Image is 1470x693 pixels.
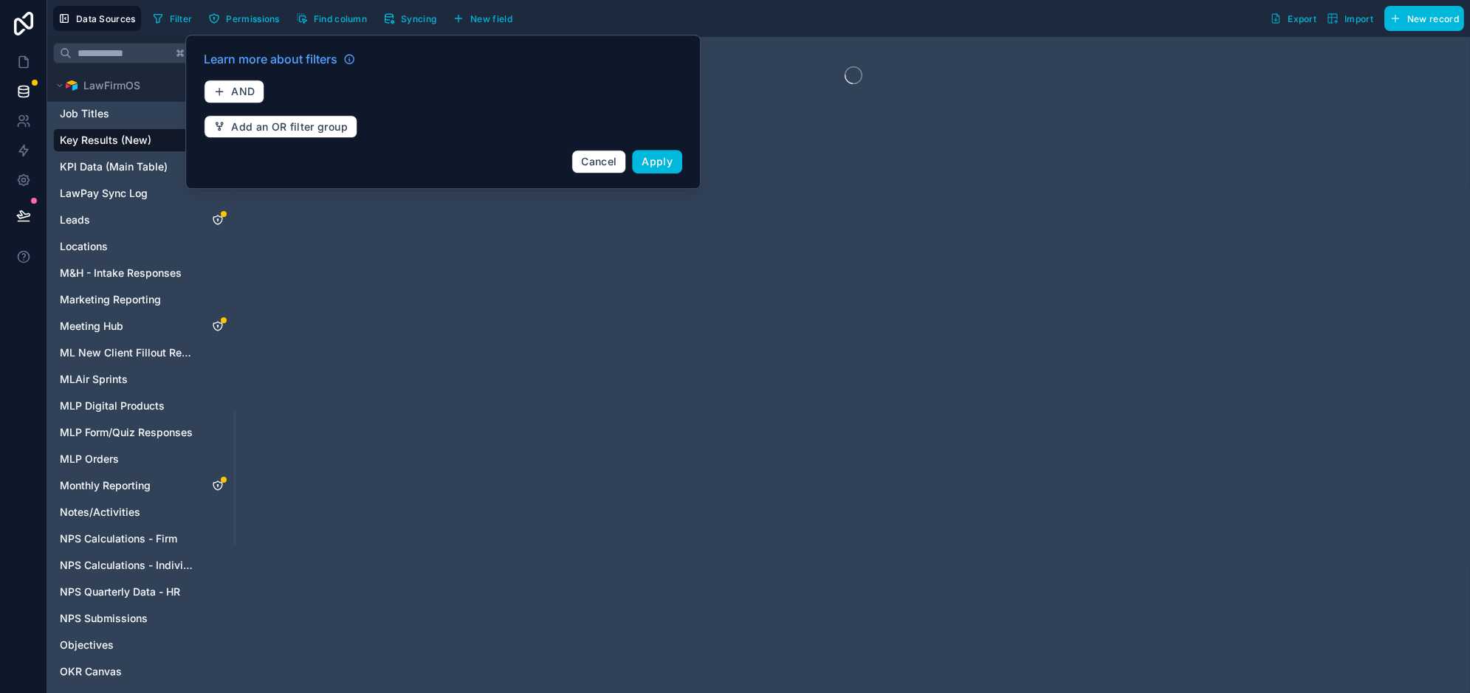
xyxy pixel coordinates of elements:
span: Syncing [401,13,436,24]
a: Key Results (New) [60,133,194,148]
span: NPS Quarterly Data - HR [60,585,180,599]
button: Import [1322,6,1378,31]
span: Permissions [226,13,279,24]
a: MLAir Sprints [60,372,194,387]
a: M&H - Intake Responses [60,266,194,280]
a: Marketing Reporting [60,292,194,307]
span: Apply [642,155,673,168]
button: New field [447,7,518,30]
span: Marketing Reporting [60,292,161,307]
span: Learn more about filters [204,50,337,68]
button: Cancel [571,150,626,173]
span: Locations [60,239,108,254]
div: Job Titles [53,102,230,125]
a: LawPay Sync Log [60,186,194,201]
button: Find column [291,7,372,30]
div: Locations [53,235,230,258]
div: Meeting Hub [53,314,230,338]
a: NPS Quarterly Data - HR [60,585,194,599]
a: NPS Calculations - Individuals [60,558,194,573]
span: Notes/Activities [60,505,140,520]
div: Objectives [53,633,230,657]
div: MLAir Sprints [53,368,230,391]
span: New record [1407,13,1459,24]
span: Job Titles [60,106,109,121]
span: Key Results (New) [60,133,151,148]
span: MLP Orders [60,452,119,466]
div: OKR Canvas [53,660,230,683]
span: Objectives [60,638,114,652]
span: M&H - Intake Responses [60,266,182,280]
div: ML New Client Fillout Responses [53,341,230,365]
button: New record [1384,6,1464,31]
span: LawPay Sync Log [60,186,148,201]
a: Leads [60,213,194,227]
span: Export [1288,13,1316,24]
button: Airtable LogoLawFirmOS [53,75,210,96]
span: New field [470,13,512,24]
a: New record [1378,6,1464,31]
a: Monthly Reporting [60,478,194,493]
button: Apply [632,150,682,173]
span: MLP Digital Products [60,399,165,413]
button: Data Sources [53,6,141,31]
span: Import [1344,13,1373,24]
div: KPI Data (Main Table) [53,155,230,179]
button: AND [204,80,264,103]
a: KPI Data (Main Table) [60,159,194,174]
div: MLP Orders [53,447,230,471]
span: Add an OR filter group [231,120,348,134]
div: Marketing Reporting [53,288,230,311]
a: ML New Client Fillout Responses [60,345,194,360]
div: Key Results (New) [53,128,230,152]
div: Monthly Reporting [53,474,230,497]
span: LawFirmOS [83,78,140,93]
span: Monthly Reporting [60,478,151,493]
div: LawPay Sync Log [53,182,230,205]
div: NPS Quarterly Data - HR [53,580,230,604]
span: Meeting Hub [60,319,123,334]
span: Cancel [581,155,616,168]
button: Add an OR filter group [204,115,357,139]
div: MLP Form/Quiz Responses [53,421,230,444]
img: Airtable Logo [66,80,78,92]
a: OKR Canvas [60,664,194,679]
button: Permissions [203,7,284,30]
div: NPS Calculations - Individuals [53,554,230,577]
span: AND [231,85,255,98]
button: Syncing [378,7,442,30]
span: MLAir Sprints [60,372,128,387]
span: Find column [314,13,367,24]
a: Meeting Hub [60,319,194,334]
span: MLP Form/Quiz Responses [60,425,193,440]
div: M&H - Intake Responses [53,261,230,285]
span: Leads [60,213,90,227]
span: Filter [170,13,193,24]
a: MLP Orders [60,452,194,466]
div: Notes/Activities [53,500,230,524]
a: NPS Calculations - Firm [60,531,194,546]
a: MLP Digital Products [60,399,194,413]
a: Notes/Activities [60,505,194,520]
a: Locations [60,239,194,254]
span: OKR Canvas [60,664,122,679]
a: MLP Form/Quiz Responses [60,425,194,440]
button: Export [1265,6,1322,31]
a: Syncing [378,7,447,30]
span: NPS Calculations - Firm [60,531,177,546]
span: NPS Submissions [60,611,148,626]
button: Filter [147,7,198,30]
a: NPS Submissions [60,611,194,626]
a: Learn more about filters [204,50,355,68]
span: Data Sources [76,13,136,24]
a: Job Titles [60,106,194,121]
a: Objectives [60,638,194,652]
div: NPS Submissions [53,607,230,630]
span: KPI Data (Main Table) [60,159,168,174]
a: Permissions [203,7,290,30]
div: NPS Calculations - Firm [53,527,230,551]
div: MLP Digital Products [53,394,230,418]
div: Leads [53,208,230,232]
